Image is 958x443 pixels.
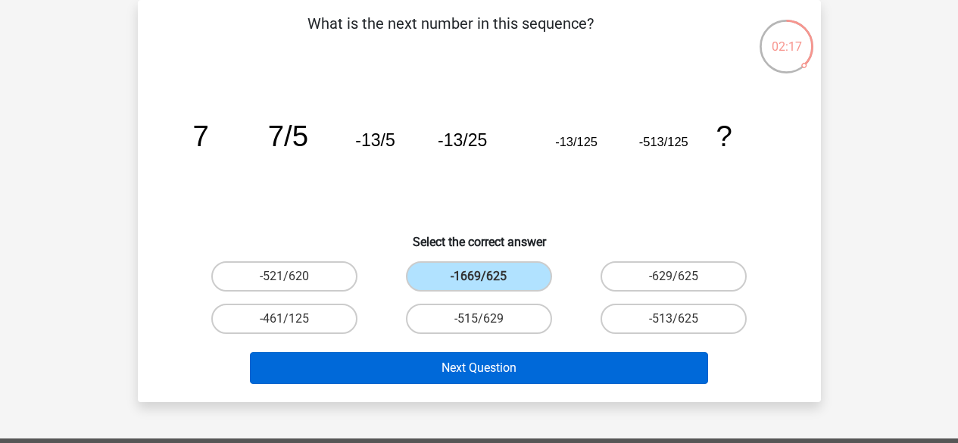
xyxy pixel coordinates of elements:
tspan: 7/5 [267,120,307,152]
tspan: -13/5 [355,130,395,150]
label: -521/620 [211,261,357,292]
tspan: -13/25 [438,130,487,150]
p: What is the next number in this sequence? [162,12,740,58]
label: -515/629 [406,304,552,334]
tspan: 7 [192,120,208,152]
div: 02:17 [758,18,815,56]
label: -1669/625 [406,261,552,292]
label: -513/625 [601,304,747,334]
label: -461/125 [211,304,357,334]
tspan: -513/125 [638,135,688,148]
tspan: ? [716,120,732,152]
button: Next Question [250,352,708,384]
h6: Select the correct answer [162,223,797,249]
tspan: -13/125 [555,135,598,148]
label: -629/625 [601,261,747,292]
